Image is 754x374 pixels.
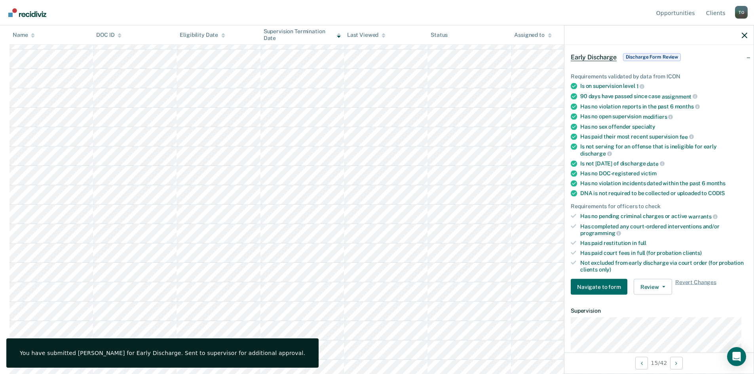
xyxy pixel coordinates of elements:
div: Has paid their most recent supervision [580,133,747,140]
div: Has no DOC-registered [580,170,747,177]
div: Assigned to [514,32,551,38]
span: Discharge Form Review [623,53,681,61]
button: Next Opportunity [670,357,683,369]
a: Navigate to form link [571,279,631,295]
span: date [647,160,664,167]
span: months [675,103,700,110]
button: Profile dropdown button [735,6,748,19]
button: Navigate to form [571,279,627,295]
div: Not excluded from early discharge via court order (for probation clients [580,259,747,273]
dt: Supervision [571,308,747,314]
span: programming [580,230,621,236]
div: Has no sex offender [580,123,747,130]
div: Requirements for officers to check [571,203,747,210]
div: Is not [DATE] of discharge [580,160,747,167]
div: Last Viewed [347,32,386,38]
span: months [707,180,726,186]
div: Has no pending criminal charges or active [580,213,747,220]
span: warrants [688,213,718,219]
div: 15 / 42 [564,352,754,373]
div: Has no violation reports in the past 6 [580,103,747,110]
div: Has completed any court-ordered interventions and/or [580,223,747,236]
div: Requirements validated by data from ICON [571,73,747,80]
div: Open Intercom Messenger [727,347,746,366]
img: Recidiviz [8,8,46,17]
div: Has no violation incidents dated within the past 6 [580,180,747,187]
span: victim [641,170,657,177]
div: Has no open supervision [580,113,747,120]
span: only) [599,266,611,272]
div: You have submitted [PERSON_NAME] for Early Discharge. Sent to supervisor for additional approval. [20,349,305,357]
div: Status [431,32,448,38]
div: Is not serving for an offense that is ineligible for early [580,143,747,157]
span: assignment [662,93,697,99]
div: Has paid restitution in [580,240,747,247]
div: DNA is not required to be collected or uploaded to [580,190,747,197]
div: Has paid court fees in full (for probation [580,249,747,256]
span: full [638,240,646,246]
div: Eligibility Date [180,32,225,38]
button: Review [634,279,672,295]
span: 1 [636,83,645,89]
div: 90 days have passed since case [580,93,747,100]
div: DOC ID [96,32,122,38]
div: T O [735,6,748,19]
span: CODIS [708,190,725,196]
div: Name [13,32,35,38]
span: discharge [580,150,612,156]
span: specialty [632,123,655,129]
span: Early Discharge [571,53,617,61]
span: clients) [683,249,702,256]
div: Is on supervision level [580,83,747,90]
span: fee [680,133,694,140]
button: Previous Opportunity [635,357,648,369]
div: Supervision Termination Date [264,28,341,42]
div: Early DischargeDischarge Form Review [564,44,754,70]
span: Revert Changes [675,279,716,295]
span: modifiers [643,113,673,120]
